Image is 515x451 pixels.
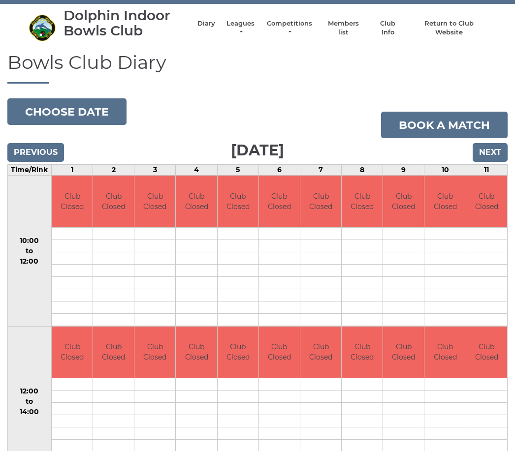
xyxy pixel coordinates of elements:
td: Club Closed [300,176,341,228]
td: Club Closed [342,327,383,379]
td: 3 [134,165,176,176]
td: 7 [300,165,341,176]
td: Club Closed [342,176,383,228]
td: 2 [93,165,134,176]
td: 6 [258,165,300,176]
td: 9 [383,165,424,176]
td: 10:00 to 12:00 [8,176,52,327]
div: Dolphin Indoor Bowls Club [64,8,188,39]
a: Diary [197,20,215,29]
td: Club Closed [52,176,93,228]
a: Club Info [374,20,402,37]
td: 4 [176,165,217,176]
td: Club Closed [383,176,424,228]
td: Time/Rink [8,165,52,176]
a: Return to Club Website [412,20,486,37]
img: Dolphin Indoor Bowls Club [29,15,56,42]
a: Members list [322,20,363,37]
td: Club Closed [424,176,465,228]
input: Previous [7,144,64,162]
a: Leagues [225,20,256,37]
td: Club Closed [383,327,424,379]
a: Competitions [266,20,313,37]
td: Club Closed [134,176,175,228]
td: Club Closed [218,327,258,379]
td: Club Closed [259,327,300,379]
td: Club Closed [218,176,258,228]
td: Club Closed [300,327,341,379]
td: Club Closed [93,176,134,228]
td: Club Closed [93,327,134,379]
td: Club Closed [52,327,93,379]
td: 8 [342,165,383,176]
td: Club Closed [259,176,300,228]
a: Book a match [381,112,508,139]
td: 10 [424,165,466,176]
td: 1 [51,165,93,176]
h1: Bowls Club Diary [7,53,508,85]
td: Club Closed [466,176,507,228]
td: Club Closed [176,327,217,379]
input: Next [473,144,508,162]
td: Club Closed [424,327,465,379]
td: 11 [466,165,507,176]
td: Club Closed [466,327,507,379]
td: 5 [217,165,258,176]
button: Choose date [7,99,127,125]
td: Club Closed [176,176,217,228]
td: Club Closed [134,327,175,379]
